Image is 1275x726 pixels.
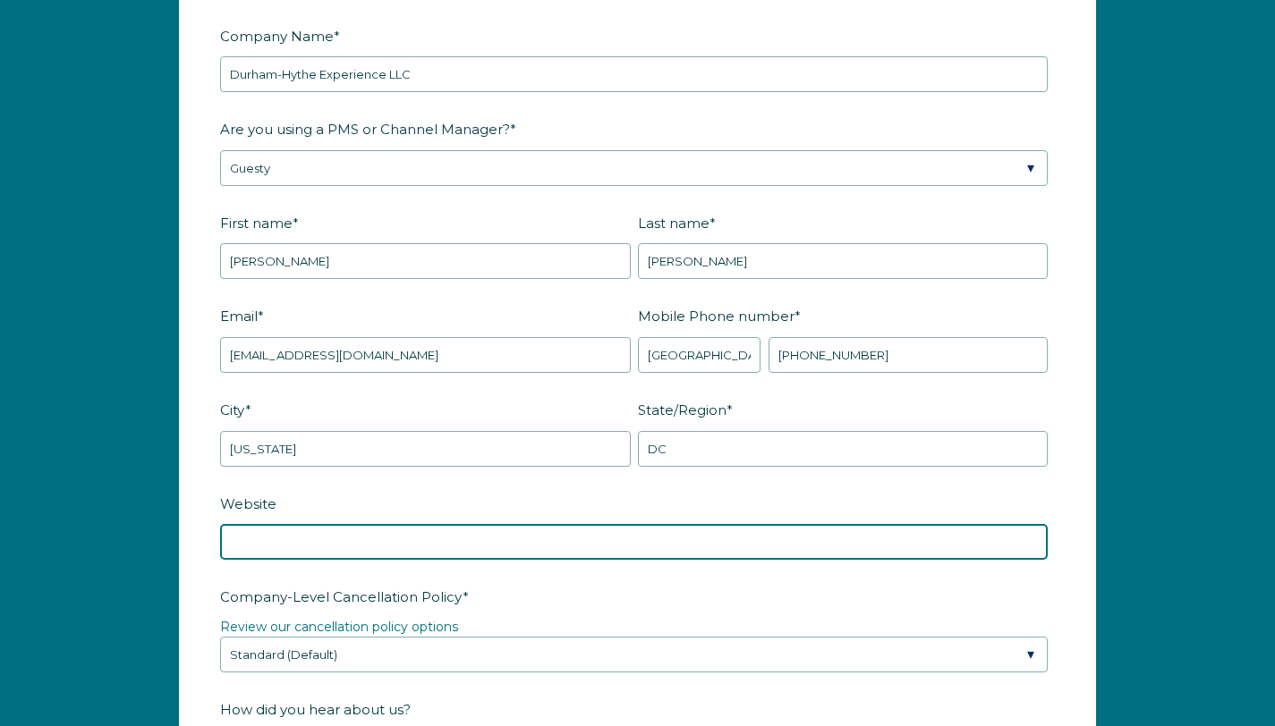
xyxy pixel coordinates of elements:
[220,696,411,723] span: How did you hear about us?
[220,22,334,50] span: Company Name
[220,583,463,611] span: Company-Level Cancellation Policy
[638,302,795,330] span: Mobile Phone number
[220,209,293,237] span: First name
[220,396,245,424] span: City
[220,619,458,635] a: Review our cancellation policy options
[638,209,710,237] span: Last name
[220,490,276,518] span: Website
[220,302,258,330] span: Email
[638,396,727,424] span: State/Region
[220,115,510,143] span: Are you using a PMS or Channel Manager?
